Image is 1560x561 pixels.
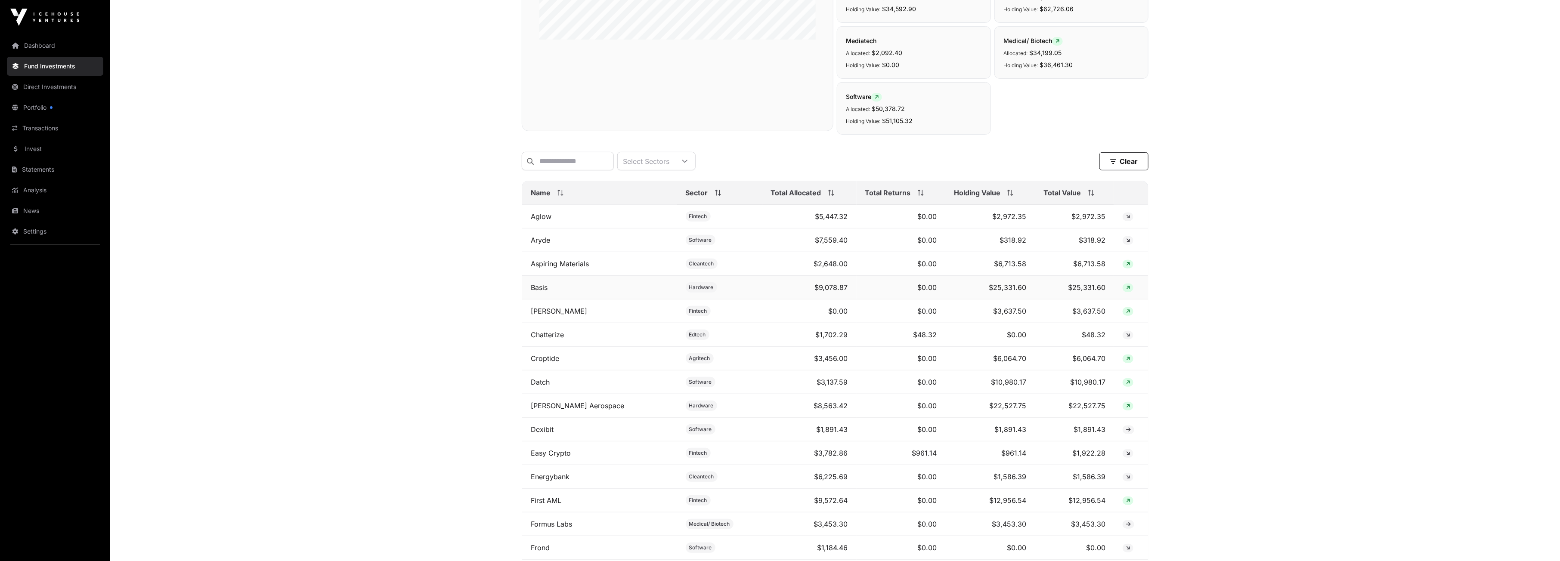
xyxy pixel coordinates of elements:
td: $9,078.87 [762,276,857,299]
a: [PERSON_NAME] Aerospace [531,401,624,410]
span: Total Allocated [771,188,821,198]
td: $5,447.32 [762,205,857,228]
span: Holding Value [954,188,1000,198]
button: Clear [1099,152,1148,170]
span: $62,726.06 [1040,5,1074,12]
td: $6,225.69 [762,465,857,489]
span: Holding Value: [846,6,880,12]
a: Statements [7,160,103,179]
a: [PERSON_NAME] [531,307,587,315]
td: $0.00 [857,418,945,441]
td: $6,064.70 [945,347,1035,370]
td: $0.00 [857,228,945,252]
a: Croptide [531,354,559,363]
td: $2,648.00 [762,252,857,276]
a: First AML [531,496,561,505]
span: Hardware [689,284,714,291]
td: $6,713.58 [945,252,1035,276]
td: $1,586.39 [945,465,1035,489]
td: $9,572.64 [762,489,857,512]
span: Allocated: [846,106,870,112]
span: Allocated: [846,50,870,56]
span: Mediatech [846,37,876,44]
td: $6,064.70 [1035,347,1114,370]
a: Aglow [531,212,551,221]
td: $2,972.35 [945,205,1035,228]
a: Aspiring Materials [531,259,589,268]
td: $2,972.35 [1035,205,1114,228]
td: $25,331.60 [945,276,1035,299]
a: Chatterize [531,330,564,339]
td: $7,559.40 [762,228,857,252]
span: Fintech [689,308,707,314]
td: $22,527.75 [945,394,1035,418]
a: Analysis [7,181,103,200]
span: Medical/ Biotech [689,521,730,527]
a: Energybank [531,472,570,481]
td: $0.00 [857,347,945,370]
a: Direct Investments [7,77,103,96]
span: Software [846,93,882,100]
span: Holding Value: [1003,62,1038,68]
td: $0.00 [945,323,1035,347]
td: $0.00 [762,299,857,323]
span: $50,378.72 [872,105,905,112]
span: Fintech [689,497,707,504]
td: $0.00 [857,370,945,394]
span: Holding Value: [1003,6,1038,12]
td: $10,980.17 [945,370,1035,394]
span: Holding Value: [846,118,880,124]
td: $25,331.60 [1035,276,1114,299]
td: $0.00 [857,489,945,512]
span: Allocated: [1003,50,1028,56]
span: Medical/ Biotech [1003,37,1063,44]
iframe: Chat Widget [1517,520,1560,561]
span: Fintech [689,213,707,220]
span: Hardware [689,402,714,409]
span: Agritech [689,355,710,362]
td: $48.32 [1035,323,1114,347]
a: Datch [531,378,550,386]
td: $12,956.54 [945,489,1035,512]
td: $0.00 [857,299,945,323]
td: $10,980.17 [1035,370,1114,394]
span: Sector [686,188,708,198]
td: $1,702.29 [762,323,857,347]
a: Dexibit [531,425,554,434]
span: Name [531,188,551,198]
td: $1,184.46 [762,536,857,560]
span: $34,592.90 [882,5,916,12]
a: Dashboard [7,36,103,55]
td: $1,891.43 [762,418,857,441]
td: $3,456.00 [762,347,857,370]
td: $3,637.50 [1035,299,1114,323]
a: Easy Crypto [531,449,571,457]
td: $1,891.43 [1035,418,1114,441]
span: Software [689,426,712,433]
td: $8,563.42 [762,394,857,418]
span: $0.00 [882,61,899,68]
span: Holding Value: [846,62,880,68]
td: $1,891.43 [945,418,1035,441]
td: $1,586.39 [1035,465,1114,489]
span: Software [689,379,712,385]
td: $961.14 [945,441,1035,465]
span: Cleantech [689,260,714,267]
td: $3,137.59 [762,370,857,394]
div: Select Sectors [618,152,675,170]
span: $2,092.40 [872,49,902,56]
a: Frond [531,543,550,552]
td: $3,453.30 [945,512,1035,536]
td: $0.00 [857,536,945,560]
span: Software [689,237,712,244]
td: $961.14 [857,441,945,465]
td: $48.32 [857,323,945,347]
span: Edtech [689,331,706,338]
a: Fund Investments [7,57,103,76]
span: $36,461.30 [1040,61,1073,68]
td: $0.00 [857,252,945,276]
span: $34,199.05 [1029,49,1062,56]
td: $3,453.30 [1035,512,1114,536]
td: $6,713.58 [1035,252,1114,276]
a: Transactions [7,119,103,138]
